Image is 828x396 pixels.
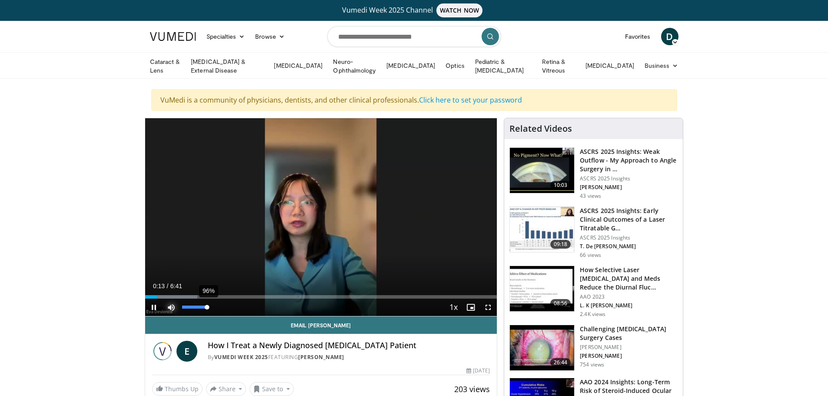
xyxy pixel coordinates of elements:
[580,175,678,182] p: ASCRS 2025 Insights
[580,325,678,342] h3: Challenging [MEDICAL_DATA] Surgery Cases
[145,299,163,316] button: Pause
[186,57,269,75] a: [MEDICAL_DATA] & External Disease
[580,57,639,74] a: [MEDICAL_DATA]
[152,341,173,362] img: Vumedi Week 2025
[580,293,678,300] p: AAO 2023
[580,252,601,259] p: 66 views
[163,299,180,316] button: Mute
[145,295,497,299] div: Progress Bar
[479,299,497,316] button: Fullscreen
[537,57,580,75] a: Retina & Vitreous
[454,384,490,394] span: 203 views
[580,184,678,191] p: [PERSON_NAME]
[620,28,656,45] a: Favorites
[510,148,574,193] img: c4ee65f2-163e-44d3-aede-e8fb280be1de.150x105_q85_crop-smart_upscale.jpg
[150,32,196,41] img: VuMedi Logo
[580,361,604,368] p: 754 views
[327,26,501,47] input: Search topics, interventions
[182,306,207,309] div: Volume Level
[250,28,290,45] a: Browse
[580,243,678,250] p: T. De [PERSON_NAME]
[580,311,605,318] p: 2.4K views
[462,299,479,316] button: Enable picture-in-picture mode
[580,206,678,233] h3: ASCRS 2025 Insights: Early Clinical Outcomes of a Laser Titratable G…
[510,207,574,252] img: b8bf30ca-3013-450f-92b0-de11c61660f8.150x105_q85_crop-smart_upscale.jpg
[176,341,197,362] a: E
[580,193,601,200] p: 43 views
[509,206,678,259] a: 09:18 ASCRS 2025 Insights: Early Clinical Outcomes of a Laser Titratable G… ASCRS 2025 Insights T...
[440,57,469,74] a: Optics
[580,266,678,292] h3: How Selective Laser [MEDICAL_DATA] and Meds Reduce the Diurnal Fluc…
[466,367,490,375] div: [DATE]
[639,57,684,74] a: Business
[550,240,571,249] span: 09:18
[269,57,328,74] a: [MEDICAL_DATA]
[151,89,677,111] div: VuMedi is a community of physicians, dentists, and other clinical professionals.
[153,283,165,290] span: 0:13
[470,57,537,75] a: Pediatric & [MEDICAL_DATA]
[214,353,268,361] a: Vumedi Week 2025
[580,147,678,173] h3: ASCRS 2025 Insights: Weak Outflow - My Approach to Angle Surgery in …
[509,325,678,371] a: 26:44 Challenging [MEDICAL_DATA] Surgery Cases [PERSON_NAME] [PERSON_NAME] 754 views
[445,299,462,316] button: Playback Rate
[249,382,294,396] button: Save to
[436,3,482,17] span: WATCH NOW
[419,95,522,105] a: Click here to set your password
[510,325,574,370] img: 05a6f048-9eed-46a7-93e1-844e43fc910c.150x105_q85_crop-smart_upscale.jpg
[167,283,169,290] span: /
[580,302,678,309] p: L. K [PERSON_NAME]
[550,181,571,190] span: 10:03
[170,283,182,290] span: 6:41
[206,382,246,396] button: Share
[661,28,678,45] a: D
[509,123,572,134] h4: Related Videos
[151,3,677,17] a: Vumedi Week 2025 ChannelWATCH NOW
[509,147,678,200] a: 10:03 ASCRS 2025 Insights: Weak Outflow - My Approach to Angle Surgery in … ASCRS 2025 Insights [...
[298,353,344,361] a: [PERSON_NAME]
[580,344,678,351] p: [PERSON_NAME]
[580,353,678,359] p: [PERSON_NAME]
[145,118,497,316] video-js: Video Player
[145,316,497,334] a: Email [PERSON_NAME]
[550,299,571,308] span: 08:56
[381,57,440,74] a: [MEDICAL_DATA]
[208,353,490,361] div: By FEATURING
[510,266,574,311] img: 420b1191-3861-4d27-8af4-0e92e58098e4.150x105_q85_crop-smart_upscale.jpg
[550,358,571,367] span: 26:44
[145,57,186,75] a: Cataract & Lens
[152,382,203,396] a: Thumbs Up
[580,234,678,241] p: ASCRS 2025 Insights
[208,341,490,350] h4: How I Treat a Newly Diagnosed [MEDICAL_DATA] Patient
[509,266,678,318] a: 08:56 How Selective Laser [MEDICAL_DATA] and Meds Reduce the Diurnal Fluc… AAO 2023 L. K [PERSON_...
[328,57,381,75] a: Neuro-Ophthalmology
[201,28,250,45] a: Specialties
